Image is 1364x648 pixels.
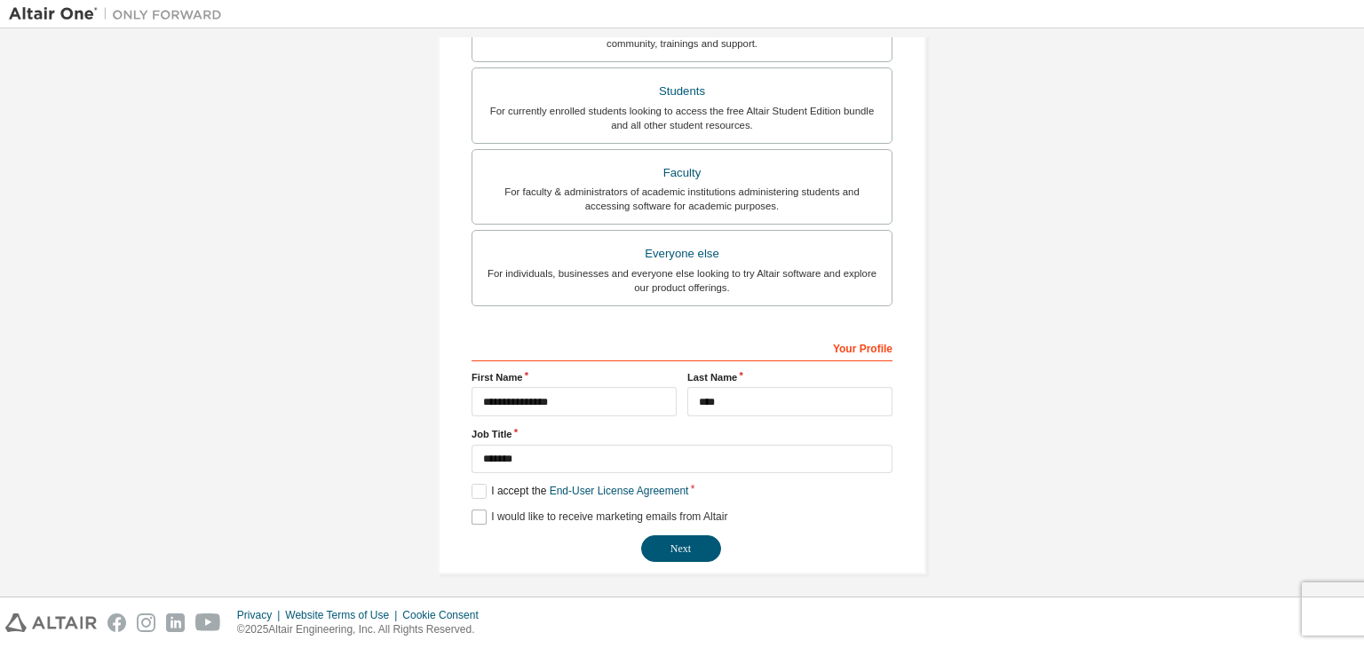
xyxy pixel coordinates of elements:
img: facebook.svg [107,613,126,632]
img: linkedin.svg [166,613,185,632]
div: For individuals, businesses and everyone else looking to try Altair software and explore our prod... [483,266,881,295]
div: Privacy [237,608,285,622]
label: First Name [472,370,677,384]
label: I accept the [472,484,688,499]
button: Next [641,535,721,562]
img: instagram.svg [137,613,155,632]
div: Everyone else [483,241,881,266]
img: altair_logo.svg [5,613,97,632]
img: youtube.svg [195,613,221,632]
div: Website Terms of Use [285,608,402,622]
label: Last Name [687,370,892,384]
div: Faculty [483,161,881,186]
div: For currently enrolled students looking to access the free Altair Student Edition bundle and all ... [483,104,881,132]
label: I would like to receive marketing emails from Altair [472,510,727,525]
img: Altair One [9,5,231,23]
div: Cookie Consent [402,608,488,622]
div: Your Profile [472,333,892,361]
p: © 2025 Altair Engineering, Inc. All Rights Reserved. [237,622,489,637]
div: For faculty & administrators of academic institutions administering students and accessing softwa... [483,185,881,213]
label: Job Title [472,427,892,441]
div: Students [483,79,881,104]
a: End-User License Agreement [550,485,689,497]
